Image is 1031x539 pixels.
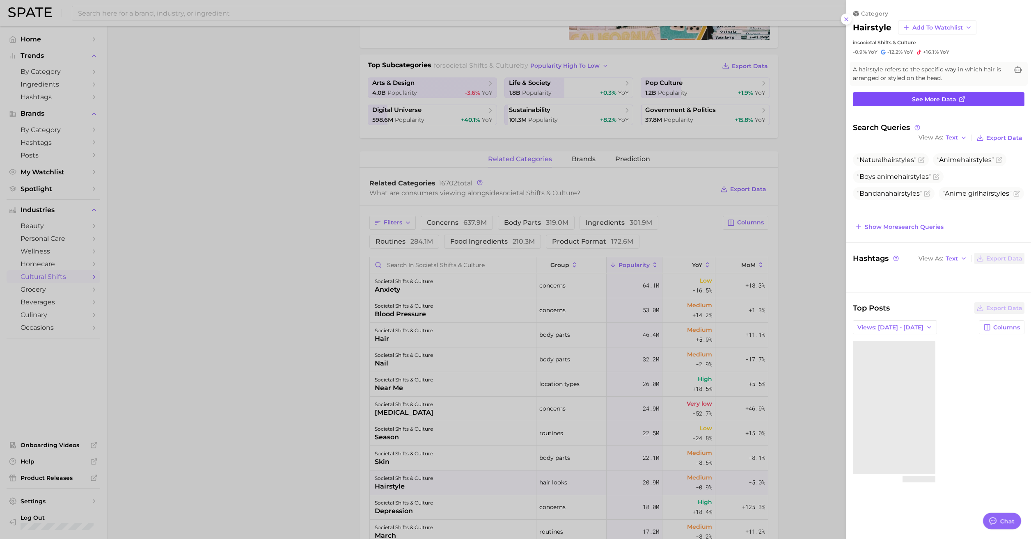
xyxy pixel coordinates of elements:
[946,256,958,261] span: Text
[853,23,891,32] h2: hairstyle
[861,10,888,17] span: category
[898,21,976,34] button: Add to Watchlist
[853,253,900,264] span: Hashtags
[1013,190,1020,197] button: Flag as miscategorized or irrelevant
[887,49,903,55] span: -12.2%
[993,324,1020,331] span: Columns
[853,221,946,233] button: Show moresearch queries
[986,255,1022,262] span: Export Data
[857,173,931,180] span: Boys anime s
[912,24,963,31] span: Add to Watchlist
[923,49,939,55] span: +16.1%
[919,256,943,261] span: View As
[853,320,937,334] button: Views: [DATE] - [DATE]
[996,157,1002,163] button: Flag as miscategorized or irrelevant
[919,135,943,140] span: View As
[979,320,1024,334] button: Columns
[974,253,1024,264] button: Export Data
[865,224,944,231] span: Show more search queries
[853,123,921,132] span: Search Queries
[986,305,1022,312] span: Export Data
[904,49,913,55] span: YoY
[853,302,890,314] span: Top Posts
[978,190,1006,197] span: hairstyle
[933,174,939,180] button: Flag as miscategorized or irrelevant
[889,190,916,197] span: hairstyle
[986,135,1022,142] span: Export Data
[853,49,867,55] span: -0.9%
[946,135,958,140] span: Text
[912,96,956,103] span: See more data
[974,302,1024,314] button: Export Data
[916,132,969,143] button: View AsText
[974,132,1024,144] button: Export Data
[857,156,916,164] span: Natural s
[924,190,930,197] button: Flag as miscategorized or irrelevant
[943,190,1012,197] span: Anime girl s
[853,39,1024,46] div: in
[883,156,911,164] span: hairstyle
[868,49,877,55] span: YoY
[937,156,994,164] span: Anime s
[857,190,922,197] span: Bandana s
[853,92,1024,106] a: See more data
[853,65,1008,82] span: A hairstyle refers to the specific way in which hair is arranged or styled on the head.
[940,49,949,55] span: YoY
[857,324,923,331] span: Views: [DATE] - [DATE]
[857,39,916,46] span: societal shifts & culture
[916,253,969,264] button: View AsText
[898,173,926,180] span: hairstyle
[961,156,988,164] span: hairstyle
[918,157,925,163] button: Flag as miscategorized or irrelevant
